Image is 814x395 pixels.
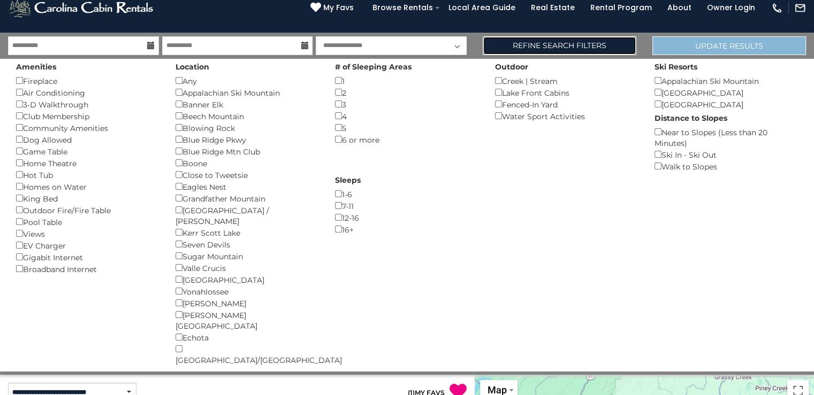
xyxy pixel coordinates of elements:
[335,98,478,110] div: 3
[655,61,697,72] label: Ski Resorts
[335,61,412,72] label: # of Sleeping Areas
[335,212,478,223] div: 12-16
[335,134,478,145] div: 6 or more
[16,145,159,157] div: Game Table
[16,181,159,192] div: Homes on Water
[176,98,319,110] div: Banner Elk
[323,2,354,13] span: My Favs
[655,98,798,110] div: [GEOGRAPHIC_DATA]
[176,61,209,72] label: Location
[16,263,159,275] div: Broadband Internet
[176,331,319,343] div: Echota
[652,36,806,55] button: Update Results
[655,149,798,160] div: Ski In - Ski Out
[176,181,319,192] div: Eagles Nest
[176,75,319,87] div: Any
[16,122,159,134] div: Community Amenities
[176,297,319,309] div: [PERSON_NAME]
[176,227,319,238] div: Kerr Scott Lake
[335,175,361,185] label: Sleeps
[176,250,319,262] div: Sugar Mountain
[335,122,478,134] div: 5
[176,192,319,204] div: Grandfather Mountain
[176,262,319,274] div: Valle Crucis
[16,157,159,169] div: Home Theatre
[176,285,319,297] div: Yonahlossee
[655,113,727,123] label: Distance to Slopes
[176,122,319,134] div: Blowing Rock
[176,238,319,250] div: Seven Devils
[176,169,319,181] div: Close to Tweetsie
[176,157,319,169] div: Boone
[335,110,478,122] div: 4
[16,192,159,204] div: King Bed
[16,98,159,110] div: 3-D Walkthrough
[16,110,159,122] div: Club Membership
[335,87,478,98] div: 2
[310,2,356,14] a: My Favs
[655,126,798,149] div: Near to Slopes (Less than 20 Minutes)
[335,188,478,200] div: 1-6
[495,61,528,72] label: Outdoor
[176,87,319,98] div: Appalachian Ski Mountain
[176,145,319,157] div: Blue Ridge Mtn Club
[495,87,638,98] div: Lake Front Cabins
[16,75,159,87] div: Fireplace
[176,204,319,227] div: [GEOGRAPHIC_DATA] / [PERSON_NAME]
[335,75,478,87] div: 1
[495,110,638,122] div: Water Sport Activities
[176,110,319,122] div: Beech Mountain
[794,2,806,14] img: mail-regular-white.png
[771,2,783,14] img: phone-regular-white.png
[176,134,319,145] div: Blue Ridge Pkwy
[176,274,319,285] div: [GEOGRAPHIC_DATA]
[655,160,798,172] div: Walk to Slopes
[655,87,798,98] div: [GEOGRAPHIC_DATA]
[16,216,159,228] div: Pool Table
[16,87,159,98] div: Air Conditioning
[16,61,56,72] label: Amenities
[16,204,159,216] div: Outdoor Fire/Fire Table
[655,75,798,87] div: Appalachian Ski Mountain
[495,98,638,110] div: Fenced-In Yard
[16,239,159,251] div: EV Charger
[176,343,319,366] div: [GEOGRAPHIC_DATA]/[GEOGRAPHIC_DATA]
[16,169,159,181] div: Hot Tub
[16,228,159,239] div: Views
[335,223,478,235] div: 16+
[335,200,478,212] div: 7-11
[176,309,319,331] div: [PERSON_NAME][GEOGRAPHIC_DATA]
[16,134,159,145] div: Dog Allowed
[483,36,636,55] a: Refine Search Filters
[495,75,638,87] div: Creek | Stream
[16,251,159,263] div: Gigabit Internet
